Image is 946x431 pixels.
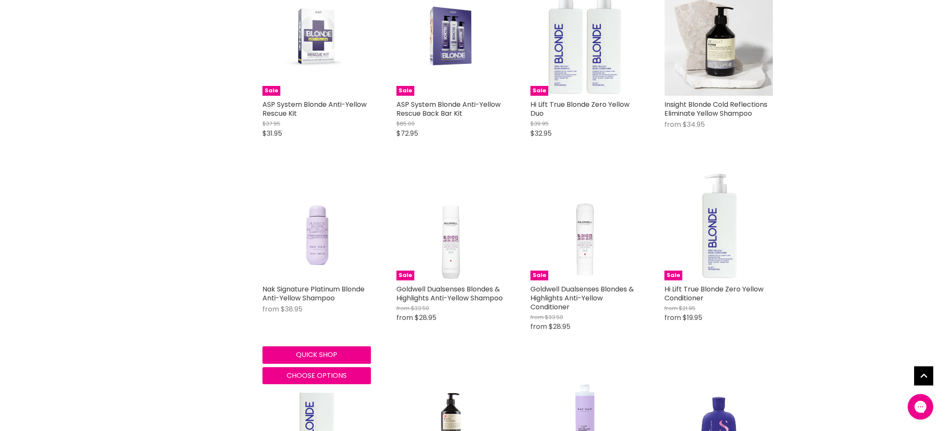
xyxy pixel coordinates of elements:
[262,120,280,128] span: $37.95
[530,120,549,128] span: $39.95
[396,271,414,280] span: Sale
[664,100,767,118] a: Insight Blonde Cold Reflections Eliminate Yellow Shampoo
[545,313,563,321] span: $33.50
[549,322,570,331] span: $28.95
[664,284,764,303] a: Hi Lift True Blonde Zero Yellow Conditioner
[396,172,505,280] a: Goldwell Dualsenses Blondes & Highlights Anti-Yellow ShampooSale
[683,313,702,323] span: $19.95
[262,100,367,118] a: ASP System Blonde Anti-Yellow Rescue Kit
[396,128,418,138] span: $72.95
[530,313,544,321] span: from
[530,172,639,280] img: Goldwell Dualsenses Blondes & Highlights Anti-Yellow Conditioner
[664,271,682,280] span: Sale
[664,313,681,323] span: from
[415,313,436,323] span: $28.95
[679,304,695,312] span: $21.95
[262,172,371,280] a: Nak Signature Platinum Blonde Anti-Yellow Shampoo
[396,304,410,312] span: from
[664,120,681,129] span: from
[530,128,552,138] span: $32.95
[287,371,347,380] span: Choose options
[903,391,937,422] iframe: Gorgias live chat messenger
[262,128,282,138] span: $31.95
[530,284,634,312] a: Goldwell Dualsenses Blondes & Highlights Anti-Yellow Conditioner
[262,86,280,96] span: Sale
[262,346,371,363] button: Quick shop
[664,304,678,312] span: from
[396,284,503,303] a: Goldwell Dualsenses Blondes & Highlights Anti-Yellow Shampoo
[530,322,547,331] span: from
[396,313,413,323] span: from
[683,120,705,129] span: $34.95
[530,271,548,280] span: Sale
[262,304,279,314] span: from
[274,172,360,280] img: Nak Signature Platinum Blonde Anti-Yellow Shampoo
[396,100,501,118] a: ASP System Blonde Anti-Yellow Rescue Back Bar Kit
[664,172,773,280] img: Hi Lift True Blonde Zero Yellow Conditioner
[530,100,630,118] a: Hi Lift True Blonde Zero Yellow Duo
[530,86,548,96] span: Sale
[396,172,505,280] img: Goldwell Dualsenses Blondes & Highlights Anti-Yellow Shampoo
[411,304,429,312] span: $33.50
[396,86,414,96] span: Sale
[396,120,415,128] span: $85.00
[281,304,302,314] span: $38.95
[262,284,365,303] a: Nak Signature Platinum Blonde Anti-Yellow Shampoo
[262,367,371,384] button: Choose options
[530,172,639,280] a: Goldwell Dualsenses Blondes & Highlights Anti-Yellow ConditionerSale
[664,172,773,280] a: Hi Lift True Blonde Zero Yellow ConditionerSale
